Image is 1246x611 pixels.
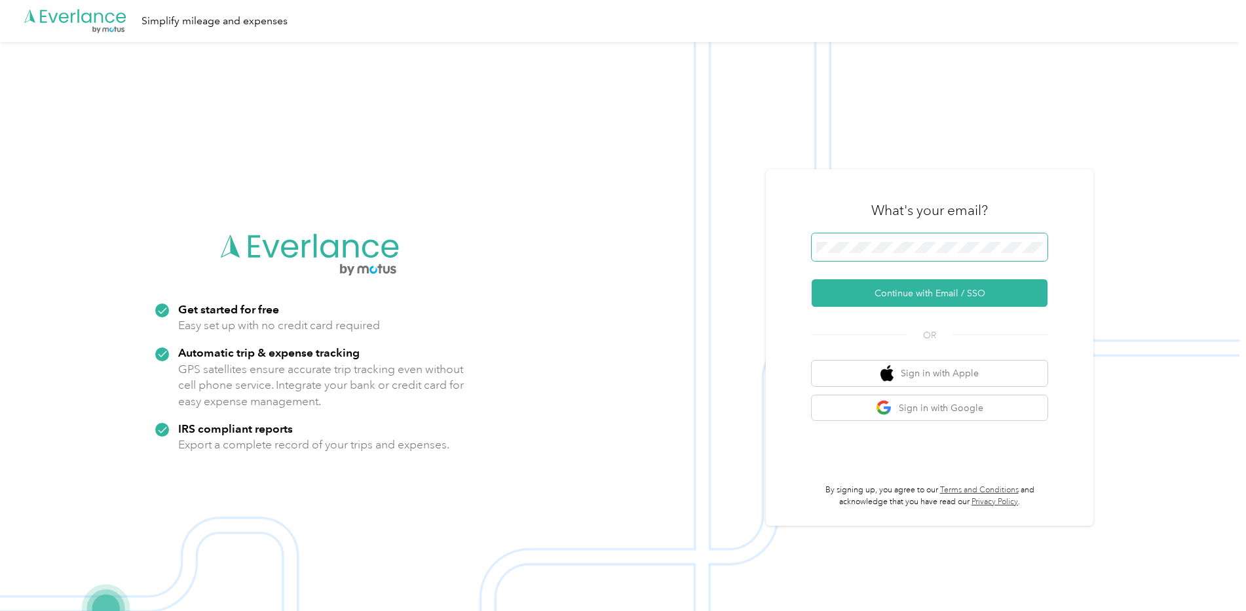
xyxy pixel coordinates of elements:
[972,497,1018,507] a: Privacy Policy
[812,484,1048,507] p: By signing up, you agree to our and acknowledge that you have read our .
[178,437,449,453] p: Export a complete record of your trips and expenses.
[812,395,1048,421] button: google logoSign in with Google
[876,400,892,416] img: google logo
[871,201,988,220] h3: What's your email?
[880,365,894,382] img: apple logo
[142,13,288,30] div: Simplify mileage and expenses
[907,328,953,342] span: OR
[178,422,293,435] strong: IRS compliant reports
[178,302,279,316] strong: Get started for free
[178,345,360,359] strong: Automatic trip & expense tracking
[812,361,1048,386] button: apple logoSign in with Apple
[178,317,380,334] p: Easy set up with no credit card required
[940,485,1019,495] a: Terms and Conditions
[812,279,1048,307] button: Continue with Email / SSO
[178,361,464,410] p: GPS satellites ensure accurate trip tracking even without cell phone service. Integrate your bank...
